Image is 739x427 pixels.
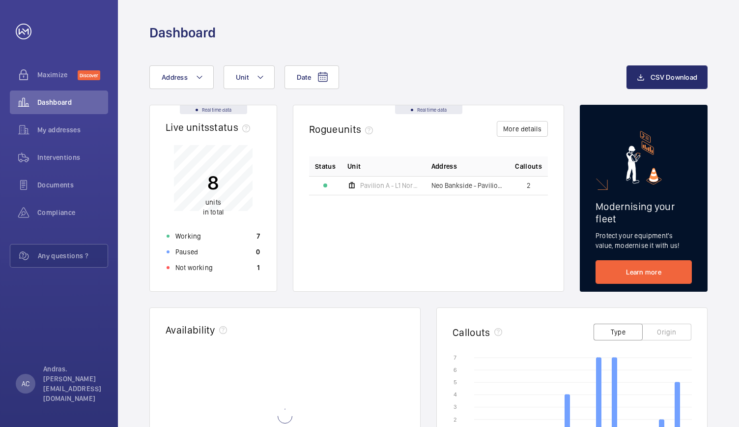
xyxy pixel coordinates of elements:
[651,73,697,81] span: CSV Download
[454,403,457,410] text: 3
[527,182,531,189] span: 2
[642,324,691,340] button: Origin
[454,379,457,386] text: 5
[175,231,201,241] p: Working
[149,24,216,42] h1: Dashboard
[78,70,100,80] span: Discover
[315,161,336,171] p: Status
[454,366,457,373] text: 6
[256,231,260,241] p: 7
[43,364,102,403] p: Andras. [PERSON_NAME][EMAIL_ADDRESS][DOMAIN_NAME]
[257,263,260,273] p: 1
[166,324,215,336] h2: Availability
[497,121,548,137] button: More details
[360,182,420,189] span: Pavilion A - L1 North FF - 299809010
[224,65,275,89] button: Unit
[596,260,692,284] a: Learn more
[37,180,108,190] span: Documents
[596,200,692,225] h2: Modernising your fleet
[203,170,224,195] p: 8
[338,123,377,135] span: units
[431,161,457,171] span: Address
[38,251,108,261] span: Any questions ?
[37,152,108,162] span: Interventions
[626,65,708,89] button: CSV Download
[256,247,260,257] p: 0
[37,208,108,217] span: Compliance
[180,105,247,114] div: Real time data
[205,198,221,206] span: units
[209,121,254,133] span: status
[22,379,29,389] p: AC
[453,326,490,338] h2: Callouts
[596,231,692,250] p: Protect your equipment's value, modernise it with us!
[395,105,462,114] div: Real time data
[37,70,78,80] span: Maximize
[162,73,188,81] span: Address
[203,197,224,217] p: in total
[175,247,198,257] p: Paused
[297,73,311,81] span: Date
[626,131,662,184] img: marketing-card.svg
[149,65,214,89] button: Address
[236,73,249,81] span: Unit
[454,416,456,423] text: 2
[309,123,377,135] h2: Rogue
[175,263,213,273] p: Not working
[284,65,339,89] button: Date
[347,161,361,171] span: Unit
[515,161,542,171] span: Callouts
[37,97,108,107] span: Dashboard
[431,182,504,189] span: Neo Bankside - Pavilion A - [STREET_ADDRESS]
[454,391,457,398] text: 4
[37,125,108,135] span: My addresses
[166,121,254,133] h2: Live units
[454,354,456,361] text: 7
[594,324,643,340] button: Type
